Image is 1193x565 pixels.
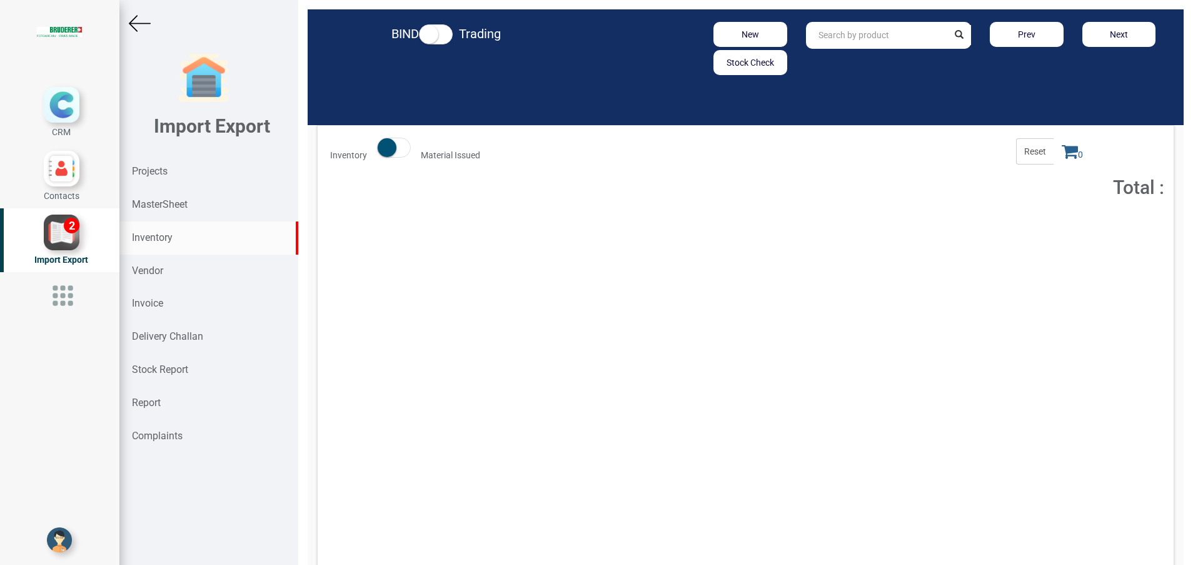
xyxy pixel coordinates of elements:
h2: Total : [901,177,1164,198]
strong: Stock Report [132,364,188,375]
strong: Trading [459,26,501,41]
strong: Invoice [132,297,163,309]
strong: Material Issued [421,150,480,160]
span: CRM [52,127,71,137]
strong: Inventory [330,150,367,160]
strong: Vendor [132,265,163,277]
strong: Delivery Challan [132,330,203,342]
span: Import Export [34,255,88,265]
button: Prev [990,22,1063,47]
div: 2 [64,218,79,233]
strong: Report [132,397,161,409]
strong: MasterSheet [132,198,188,210]
span: 0 [1054,138,1091,165]
span: Reset [1016,138,1054,165]
strong: BIND [391,26,419,41]
b: Import Export [154,115,270,137]
input: Search by product [806,22,949,49]
button: Stock Check [713,50,787,75]
button: Next [1082,22,1155,47]
button: New [713,22,787,47]
strong: Inventory [132,232,173,243]
img: garage-closed.png [179,53,229,103]
strong: Complaints [132,430,183,442]
strong: Projects [132,165,168,177]
span: Contacts [44,191,79,201]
